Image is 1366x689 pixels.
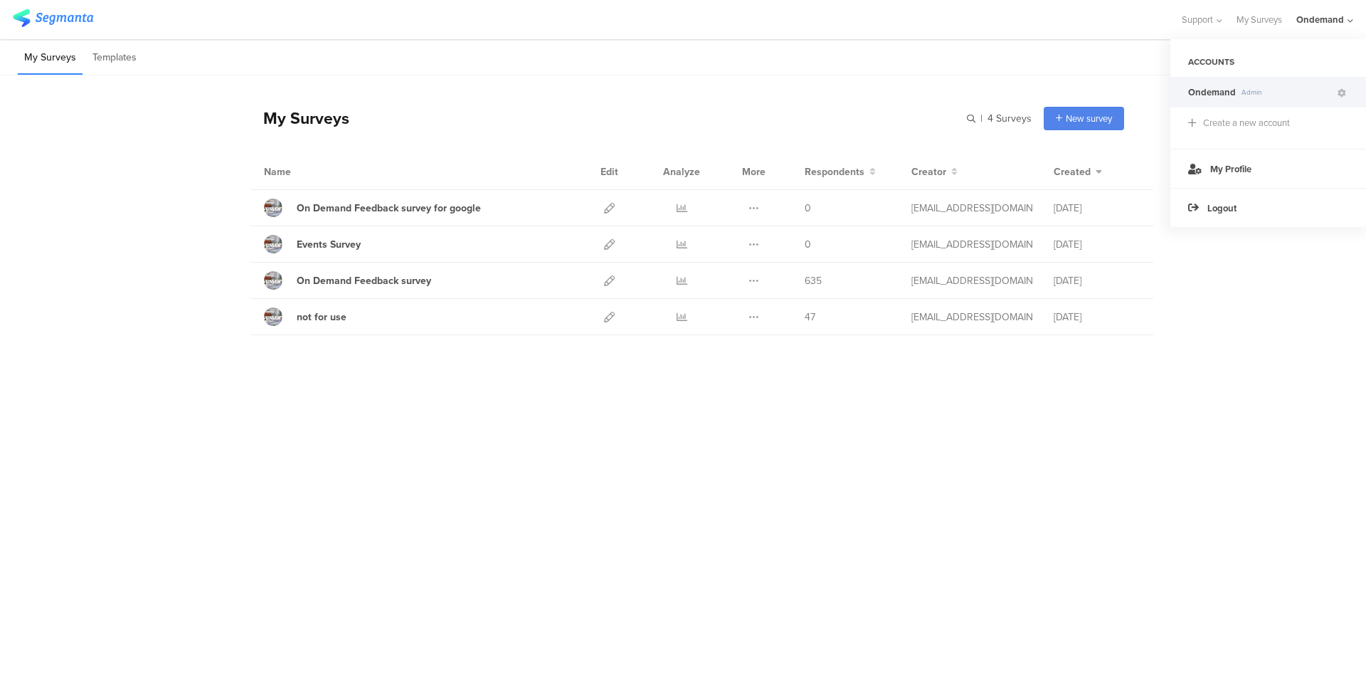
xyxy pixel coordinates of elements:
div: ondemand@wework.co.il [911,273,1032,288]
span: Respondents [805,164,864,179]
button: Creator [911,164,958,179]
a: On Demand Feedback survey for google [264,199,481,217]
span: Ondemand [1188,85,1236,99]
div: On Demand Feedback survey for google [297,201,481,216]
span: 47 [805,310,815,325]
span: 4 Surveys [988,111,1032,126]
div: On Demand Feedback survey [297,273,431,288]
div: More [738,154,769,189]
li: Templates [86,41,143,75]
li: My Surveys [18,41,83,75]
div: not for use [297,310,346,325]
a: not for use [264,307,346,326]
a: On Demand Feedback survey [264,271,431,290]
div: Ondemand [1296,13,1344,26]
div: Events Survey [297,237,361,252]
div: ACCOUNTS [1170,50,1366,74]
span: | [978,111,985,126]
div: Create a new account [1203,116,1290,130]
span: 635 [805,273,822,288]
span: Support [1182,13,1213,26]
span: 0 [805,201,811,216]
div: Edit [594,154,625,189]
button: Respondents [805,164,876,179]
div: My Surveys [249,106,349,130]
div: Name [264,164,349,179]
div: Analyze [660,154,703,189]
span: Admin [1236,87,1335,98]
span: Creator [911,164,946,179]
div: ondemand@wework.co.il [911,310,1032,325]
iframe: Chat Widget [1047,117,1366,689]
a: Events Survey [264,235,361,253]
span: New survey [1066,112,1112,125]
span: 0 [805,237,811,252]
div: ondemand@wework.co.il [911,201,1032,216]
div: ondemand@wework.co.il [911,237,1032,252]
img: segmanta logo [13,9,93,27]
